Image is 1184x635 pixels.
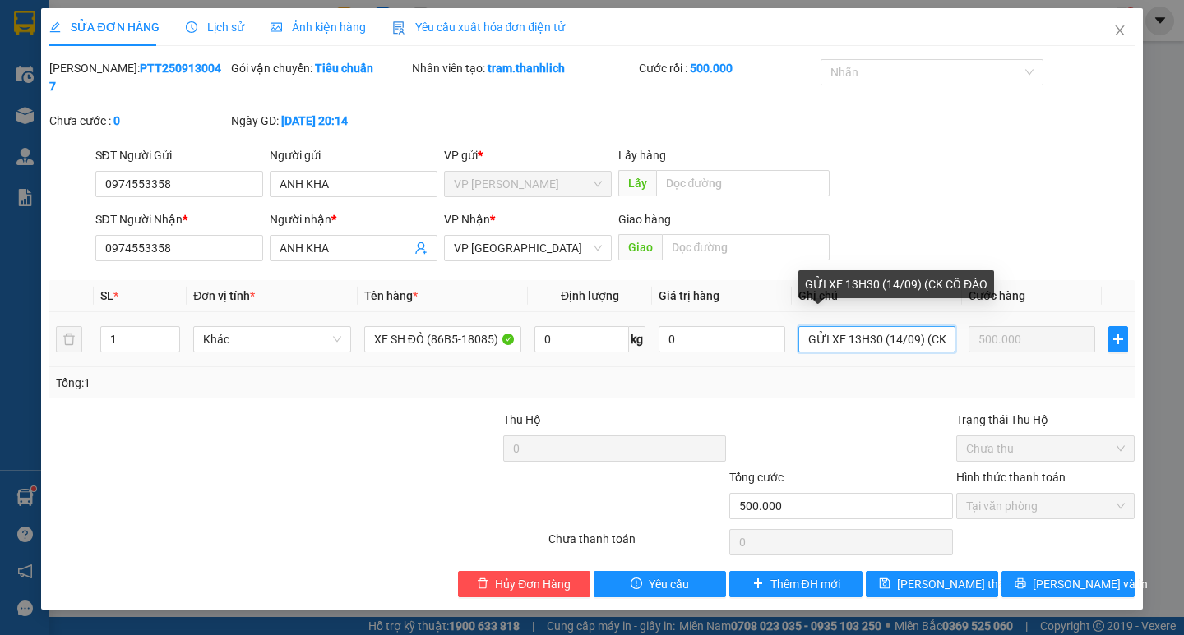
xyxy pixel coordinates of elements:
[649,575,689,593] span: Yêu cầu
[866,571,998,597] button: save[PERSON_NAME] thay đổi
[594,571,726,597] button: exclamation-circleYêu cầu
[1113,24,1126,37] span: close
[547,530,728,559] div: Chưa thanh toán
[477,577,488,591] span: delete
[271,21,282,33] span: picture
[503,413,541,426] span: Thu Hộ
[631,577,642,591] span: exclamation-circle
[639,59,817,77] div: Cước rồi :
[458,571,590,597] button: deleteHủy Đơn Hàng
[315,62,373,75] b: Tiêu chuẩn
[281,114,348,127] b: [DATE] 20:14
[186,21,197,33] span: clock-circle
[618,149,666,162] span: Lấy hàng
[966,494,1125,518] span: Tại văn phòng
[752,577,764,591] span: plus
[271,21,366,34] span: Ảnh kiện hàng
[231,59,409,77] div: Gói vận chuyển:
[231,112,409,130] div: Ngày GD:
[100,289,113,302] span: SL
[770,575,840,593] span: Thêm ĐH mới
[186,21,244,34] span: Lịch sử
[618,234,662,260] span: Giao
[798,270,994,298] div: GỬI XE 13H30 (14/09) (CK CÔ ĐÀO
[1109,333,1127,346] span: plus
[618,213,671,226] span: Giao hàng
[690,62,733,75] b: 500.000
[203,327,340,352] span: Khác
[95,146,263,164] div: SĐT Người Gửi
[488,62,565,75] b: tram.thanhlich
[792,280,962,312] th: Ghi chú
[95,210,263,228] div: SĐT Người Nhận
[56,374,458,392] div: Tổng: 1
[495,575,571,593] span: Hủy Đơn Hàng
[49,59,228,95] div: [PERSON_NAME]:
[729,571,862,597] button: plusThêm ĐH mới
[966,436,1125,461] span: Chưa thu
[49,21,159,34] span: SỬA ĐƠN HÀNG
[364,326,521,352] input: VD: Bàn, Ghế
[561,289,619,302] span: Định lượng
[969,289,1025,302] span: Cước hàng
[56,326,82,352] button: delete
[392,21,566,34] span: Yêu cầu xuất hóa đơn điện tử
[879,577,890,591] span: save
[1001,571,1134,597] button: printer[PERSON_NAME] và In
[1097,8,1143,54] button: Close
[1033,575,1148,593] span: [PERSON_NAME] và In
[1108,326,1128,352] button: plus
[364,289,418,302] span: Tên hàng
[629,326,645,352] span: kg
[618,170,656,196] span: Lấy
[193,289,255,302] span: Đơn vị tính
[659,289,719,302] span: Giá trị hàng
[1015,577,1026,591] span: printer
[49,112,228,130] div: Chưa cước :
[412,59,636,77] div: Nhân viên tạo:
[392,21,405,35] img: icon
[798,326,955,352] input: Ghi Chú
[897,575,1029,593] span: [PERSON_NAME] thay đổi
[270,146,437,164] div: Người gửi
[454,172,602,196] span: VP Phan Thiết
[270,210,437,228] div: Người nhận
[956,411,1135,429] div: Trạng thái Thu Hộ
[113,114,120,127] b: 0
[662,234,830,260] input: Dọc đường
[414,242,428,255] span: user-add
[444,213,490,226] span: VP Nhận
[656,170,830,196] input: Dọc đường
[454,236,602,260] span: VP Đà Lạt
[956,471,1066,484] label: Hình thức thanh toán
[729,471,784,484] span: Tổng cước
[49,21,61,33] span: edit
[969,326,1095,352] input: 0
[444,146,612,164] div: VP gửi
